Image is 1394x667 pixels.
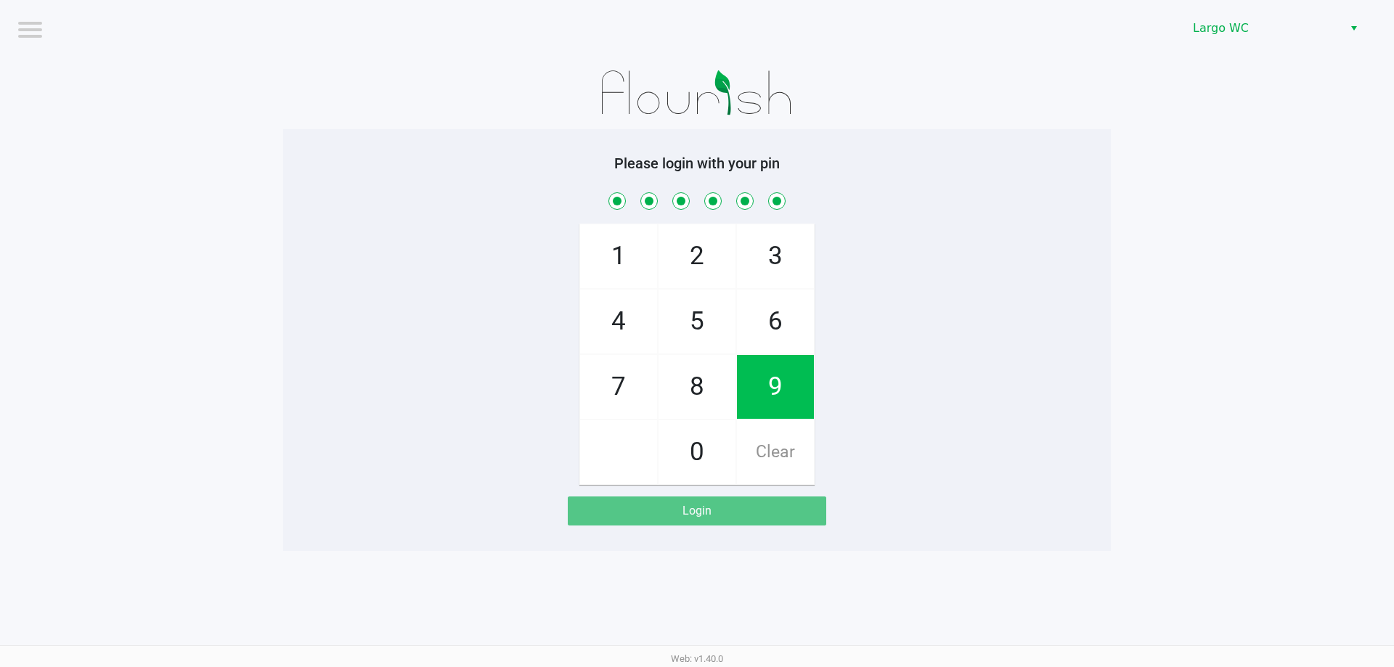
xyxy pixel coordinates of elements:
button: Select [1343,15,1364,41]
span: 4 [580,290,657,353]
span: 3 [737,224,814,288]
h5: Please login with your pin [294,155,1100,172]
span: 1 [580,224,657,288]
span: 9 [737,355,814,419]
span: 7 [580,355,657,419]
span: 8 [659,355,735,419]
span: 6 [737,290,814,353]
span: Largo WC [1193,20,1334,37]
span: Clear [737,420,814,484]
span: 0 [659,420,735,484]
span: 5 [659,290,735,353]
span: Web: v1.40.0 [671,653,723,664]
span: 2 [659,224,735,288]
